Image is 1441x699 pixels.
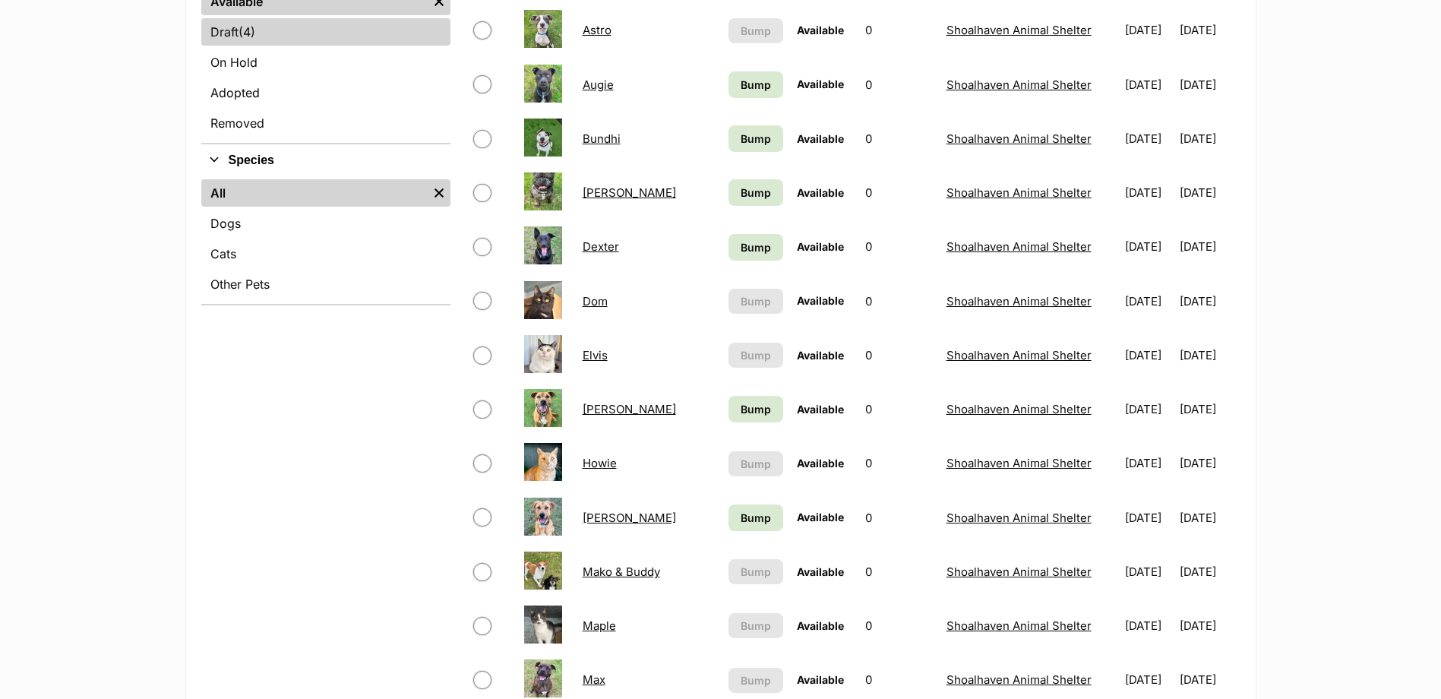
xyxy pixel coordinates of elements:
[859,546,939,598] td: 0
[1180,220,1239,273] td: [DATE]
[1180,329,1239,381] td: [DATE]
[859,599,939,652] td: 0
[741,77,771,93] span: Bump
[859,220,939,273] td: 0
[946,402,1092,416] a: Shoalhaven Animal Shelter
[1119,59,1178,111] td: [DATE]
[1119,275,1178,327] td: [DATE]
[797,619,844,632] span: Available
[1119,546,1178,598] td: [DATE]
[741,131,771,147] span: Bump
[1180,383,1239,435] td: [DATE]
[201,210,450,237] a: Dogs
[1119,166,1178,219] td: [DATE]
[946,348,1092,362] a: Shoalhaven Animal Shelter
[946,185,1092,200] a: Shoalhaven Animal Shelter
[728,451,783,476] button: Bump
[946,294,1092,308] a: Shoalhaven Animal Shelter
[859,112,939,165] td: 0
[201,150,450,170] button: Species
[741,564,771,580] span: Bump
[946,565,1092,579] a: Shoalhaven Animal Shelter
[797,565,844,578] span: Available
[1180,166,1239,219] td: [DATE]
[741,456,771,472] span: Bump
[728,396,783,422] a: Bump
[741,618,771,634] span: Bump
[583,402,676,416] a: [PERSON_NAME]
[728,289,783,314] button: Bump
[859,4,939,56] td: 0
[1180,112,1239,165] td: [DATE]
[946,456,1092,470] a: Shoalhaven Animal Shelter
[1119,599,1178,652] td: [DATE]
[741,347,771,363] span: Bump
[201,179,428,207] a: All
[728,234,783,261] a: Bump
[583,185,676,200] a: [PERSON_NAME]
[797,77,844,90] span: Available
[797,511,844,523] span: Available
[741,293,771,309] span: Bump
[946,511,1092,525] a: Shoalhaven Animal Shelter
[1180,492,1239,544] td: [DATE]
[741,672,771,688] span: Bump
[583,456,617,470] a: Howie
[859,492,939,544] td: 0
[946,131,1092,146] a: Shoalhaven Animal Shelter
[797,673,844,686] span: Available
[201,109,450,137] a: Removed
[583,511,676,525] a: [PERSON_NAME]
[201,18,450,46] a: Draft
[946,23,1092,37] a: Shoalhaven Animal Shelter
[1180,546,1239,598] td: [DATE]
[797,24,844,36] span: Available
[946,672,1092,687] a: Shoalhaven Animal Shelter
[797,186,844,199] span: Available
[583,618,616,633] a: Maple
[428,179,450,207] a: Remove filter
[741,401,771,417] span: Bump
[797,294,844,307] span: Available
[1119,383,1178,435] td: [DATE]
[728,71,783,98] a: Bump
[728,559,783,584] button: Bump
[201,49,450,76] a: On Hold
[1119,4,1178,56] td: [DATE]
[859,166,939,219] td: 0
[728,179,783,206] a: Bump
[1180,437,1239,489] td: [DATE]
[946,77,1092,92] a: Shoalhaven Animal Shelter
[1119,112,1178,165] td: [DATE]
[741,185,771,201] span: Bump
[728,613,783,638] button: Bump
[583,294,608,308] a: Dom
[1180,599,1239,652] td: [DATE]
[797,349,844,362] span: Available
[946,618,1092,633] a: Shoalhaven Animal Shelter
[239,23,255,41] span: (4)
[201,176,450,304] div: Species
[946,239,1092,254] a: Shoalhaven Animal Shelter
[583,77,614,92] a: Augie
[201,79,450,106] a: Adopted
[859,383,939,435] td: 0
[583,672,605,687] a: Max
[583,131,621,146] a: Bundhi
[728,343,783,368] button: Bump
[583,239,619,254] a: Dexter
[797,457,844,470] span: Available
[859,437,939,489] td: 0
[728,18,783,43] button: Bump
[1119,329,1178,381] td: [DATE]
[859,59,939,111] td: 0
[741,510,771,526] span: Bump
[859,275,939,327] td: 0
[797,132,844,145] span: Available
[741,239,771,255] span: Bump
[1180,4,1239,56] td: [DATE]
[741,23,771,39] span: Bump
[583,348,608,362] a: Elvis
[201,240,450,267] a: Cats
[1180,59,1239,111] td: [DATE]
